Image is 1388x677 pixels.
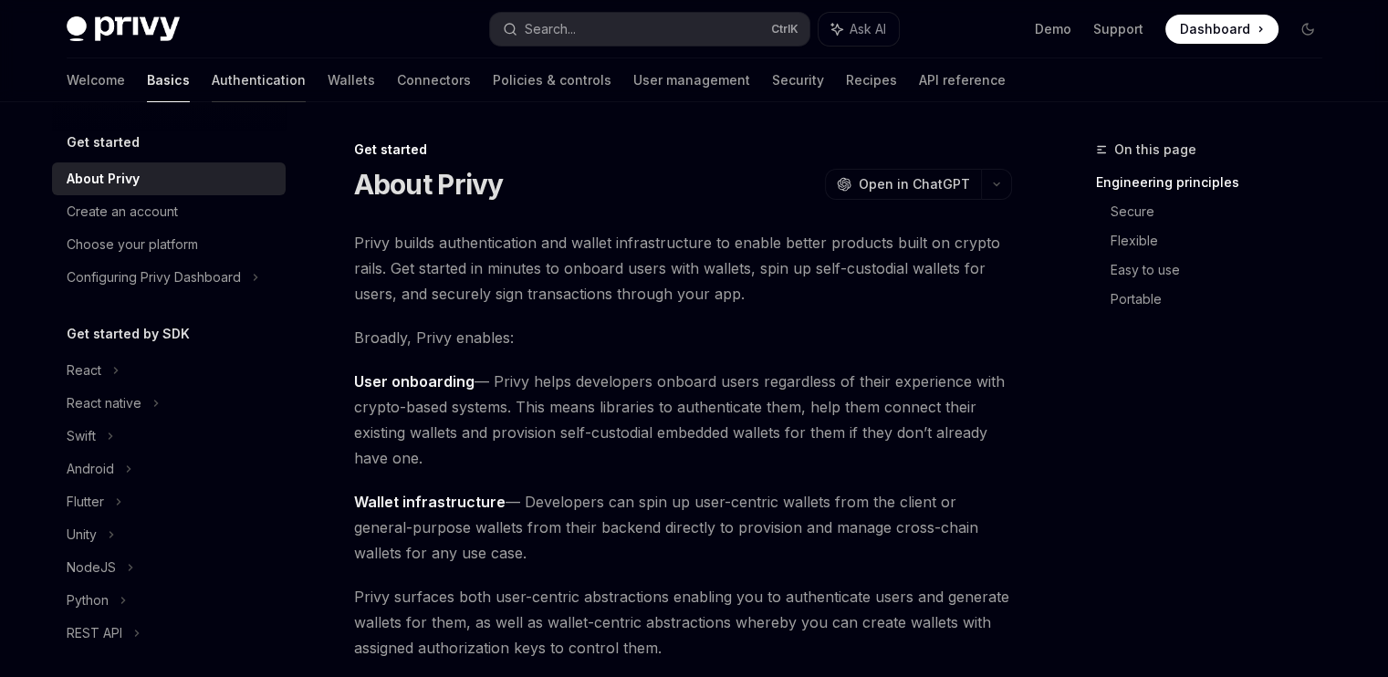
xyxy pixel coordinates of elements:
a: Security [772,58,824,102]
a: API reference [919,58,1006,102]
button: Search...CtrlK [490,13,809,46]
span: Ctrl K [771,22,798,36]
button: Toggle dark mode [1293,15,1322,44]
img: dark logo [67,16,180,42]
button: Ask AI [819,13,899,46]
div: Search... [525,18,576,40]
div: Python [67,589,109,611]
a: User management [633,58,750,102]
div: Unity [67,524,97,546]
a: Authentication [212,58,306,102]
a: Flexible [1111,226,1337,255]
span: Open in ChatGPT [859,175,970,193]
div: Swift [67,425,96,447]
a: Portable [1111,285,1337,314]
span: Broadly, Privy enables: [354,325,1012,350]
div: Flutter [67,491,104,513]
a: Dashboard [1165,15,1278,44]
a: Basics [147,58,190,102]
h5: Get started by SDK [67,323,190,345]
a: Wallets [328,58,375,102]
a: Engineering principles [1096,168,1337,197]
a: Choose your platform [52,228,286,261]
span: On this page [1114,139,1196,161]
span: Privy builds authentication and wallet infrastructure to enable better products built on crypto r... [354,230,1012,307]
strong: User onboarding [354,372,475,391]
div: About Privy [67,168,140,190]
a: Create an account [52,195,286,228]
span: Dashboard [1180,20,1250,38]
a: About Privy [52,162,286,195]
h1: About Privy [354,168,504,201]
a: Easy to use [1111,255,1337,285]
div: React native [67,392,141,414]
a: Support [1093,20,1143,38]
div: Choose your platform [67,234,198,255]
span: — Developers can spin up user-centric wallets from the client or general-purpose wallets from the... [354,489,1012,566]
strong: Wallet infrastructure [354,493,506,511]
a: Secure [1111,197,1337,226]
div: React [67,359,101,381]
div: REST API [67,622,122,644]
button: Open in ChatGPT [825,169,981,200]
div: Create an account [67,201,178,223]
span: Privy surfaces both user-centric abstractions enabling you to authenticate users and generate wal... [354,584,1012,661]
div: Get started [354,141,1012,159]
a: Recipes [846,58,897,102]
a: Connectors [397,58,471,102]
div: Configuring Privy Dashboard [67,266,241,288]
a: Policies & controls [493,58,611,102]
h5: Get started [67,131,140,153]
div: NodeJS [67,557,116,578]
span: Ask AI [850,20,886,38]
a: Demo [1035,20,1071,38]
a: Welcome [67,58,125,102]
div: Android [67,458,114,480]
span: — Privy helps developers onboard users regardless of their experience with crypto-based systems. ... [354,369,1012,471]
